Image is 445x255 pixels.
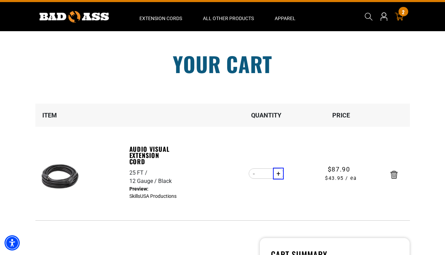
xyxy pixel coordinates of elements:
div: Black [158,177,172,185]
div: 12 Gauge [129,177,158,185]
span: All Other Products [203,15,254,21]
th: Quantity [229,104,303,127]
th: Item [35,104,129,127]
span: Extension Cords [139,15,182,21]
th: Price [303,104,378,127]
summary: Apparel [264,2,306,31]
span: 2 [402,9,404,15]
img: Bad Ass Extension Cords [40,11,109,23]
summary: Extension Cords [129,2,192,31]
img: black [38,155,82,198]
summary: All Other Products [192,2,264,31]
h1: Your cart [30,53,415,74]
input: Quantity for Audio Visual Extension Cord [259,168,273,179]
span: $87.90 [328,165,350,174]
a: Remove Audio Visual Extension Cord - 25 FT / 12 Gauge / Black [391,172,397,177]
dd: SkillsUSA Productions [129,185,177,200]
span: $43.95 / ea [304,175,378,182]
div: Accessibility Menu [5,235,20,250]
span: Apparel [275,15,296,21]
a: Open this option [378,2,390,31]
summary: Search [363,11,374,22]
a: Audio Visual Extension Cord [129,146,177,165]
div: 25 FT [129,169,149,177]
